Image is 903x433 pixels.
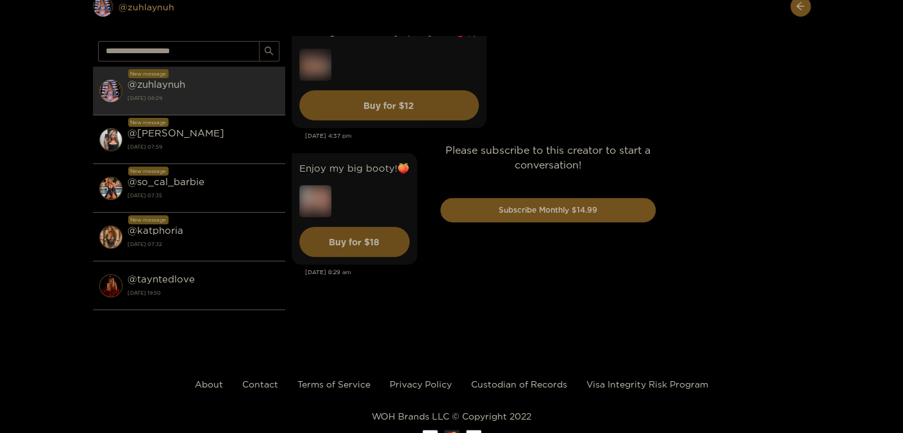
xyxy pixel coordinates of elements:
[128,176,204,187] strong: @ so_cal_barbie
[128,69,169,78] div: New message
[390,379,452,389] a: Privacy Policy
[128,167,169,176] div: New message
[795,1,805,12] span: arrow-left
[259,41,279,61] button: search
[471,379,567,389] a: Custodian of Records
[99,79,122,102] img: conversation
[264,46,274,57] span: search
[99,177,122,200] img: conversation
[128,92,279,104] strong: [DATE] 08:29
[128,79,185,90] strong: @ zuhlaynuh
[440,198,656,222] button: Subscribe Monthly $14.99
[128,127,224,138] strong: @ [PERSON_NAME]
[128,287,279,298] strong: [DATE] 19:50
[128,118,169,127] div: New message
[297,379,370,389] a: Terms of Service
[99,274,122,297] img: conversation
[99,128,122,151] img: conversation
[242,379,278,389] a: Contact
[128,225,183,236] strong: @ katphoria
[128,274,195,284] strong: @ tayntedlove
[440,143,656,172] p: Please subscribe to this creator to start a conversation!
[128,141,279,152] strong: [DATE] 07:59
[99,225,122,249] img: conversation
[586,379,708,389] a: Visa Integrity Risk Program
[128,215,169,224] div: New message
[195,379,223,389] a: About
[128,190,279,201] strong: [DATE] 07:35
[128,238,279,250] strong: [DATE] 07:32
